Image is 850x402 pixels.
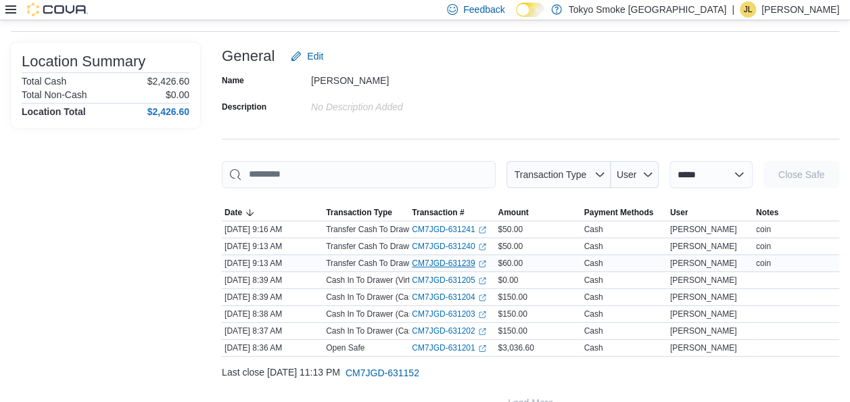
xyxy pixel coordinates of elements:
div: [DATE] 8:39 AM [222,289,323,305]
button: Close Safe [763,161,839,188]
svg: External link [478,344,486,353]
span: Transaction Type [514,169,586,180]
div: Cash [584,342,603,353]
div: [DATE] 9:16 AM [222,221,323,238]
p: Transfer Cash To Drawer (Cash Drawer 3) [326,224,478,235]
h4: $2,426.60 [147,106,189,117]
span: $3,036.60 [498,342,534,353]
a: CM7JGD-631239External link [412,258,486,269]
button: Transaction Type [323,204,409,221]
label: Name [222,75,244,86]
button: Transaction Type [506,161,611,188]
span: Edit [307,49,323,63]
span: coin [756,224,771,235]
div: [DATE] 9:13 AM [222,238,323,254]
p: Cash In To Drawer (Virtual Cash Drawer 1) [326,275,480,286]
h6: Total Non-Cash [22,89,87,100]
div: [DATE] 9:13 AM [222,255,323,271]
span: [PERSON_NAME] [670,241,737,252]
span: $60.00 [498,258,523,269]
button: Notes [753,204,839,221]
span: CM7JGD-631152 [346,366,419,380]
span: coin [756,241,771,252]
span: Close Safe [778,168,824,181]
button: Payment Methods [581,204,667,221]
span: Date [225,207,242,218]
div: Cash [584,241,603,252]
div: [DATE] 8:39 AM [222,272,323,288]
button: Date [222,204,323,221]
svg: External link [478,243,486,251]
p: Tokyo Smoke [GEOGRAPHIC_DATA] [569,1,727,18]
span: $150.00 [498,292,527,303]
h3: Location Summary [22,53,145,70]
label: Description [222,102,266,112]
span: $150.00 [498,326,527,336]
span: $50.00 [498,224,523,235]
svg: External link [478,294,486,302]
a: CM7JGD-631201External link [412,342,486,353]
p: | [732,1,734,18]
h6: Total Cash [22,76,66,87]
a: CM7JGD-631203External link [412,309,486,319]
span: Feedback [463,3,504,16]
button: Amount [495,204,581,221]
p: Open Safe [326,342,364,353]
button: CM7JGD-631152 [340,359,425,386]
span: [PERSON_NAME] [670,275,737,286]
a: CM7JGD-631205External link [412,275,486,286]
p: Cash In To Drawer (Cash Drawer 5) [326,292,455,303]
h3: General [222,48,275,64]
p: Cash In To Drawer (Cash Drawer 3) [326,309,455,319]
button: Edit [285,43,329,70]
button: User [611,161,659,188]
p: Transfer Cash To Drawer (Cash Drawer 1) [326,258,478,269]
span: [PERSON_NAME] [670,258,737,269]
span: Transaction # [412,207,464,218]
span: $150.00 [498,309,527,319]
div: Cash [584,258,603,269]
span: [PERSON_NAME] [670,309,737,319]
div: Cash [584,275,603,286]
span: coin [756,258,771,269]
div: No Description added [311,96,492,112]
p: Cash In To Drawer (Cash Drawer 1) [326,326,455,336]
span: Notes [756,207,778,218]
div: Cash [584,292,603,303]
span: Amount [498,207,528,218]
span: User [670,207,688,218]
button: Transaction # [409,204,495,221]
svg: External link [478,311,486,319]
p: Transfer Cash To Drawer (Cash Drawer 1) [326,241,478,252]
span: Dark Mode [516,17,517,18]
div: [DATE] 8:36 AM [222,340,323,356]
img: Cova [27,3,88,16]
p: $0.00 [166,89,189,100]
svg: External link [478,226,486,234]
span: Payment Methods [584,207,653,218]
span: [PERSON_NAME] [670,224,737,235]
svg: External link [478,328,486,336]
p: [PERSON_NAME] [761,1,839,18]
a: CM7JGD-631241External link [412,224,486,235]
div: Cash [584,309,603,319]
input: Dark Mode [516,3,544,17]
div: Cash [584,224,603,235]
a: CM7JGD-631204External link [412,292,486,303]
div: Last close [DATE] 11:13 PM [222,359,839,386]
p: $2,426.60 [147,76,189,87]
a: CM7JGD-631240External link [412,241,486,252]
span: Transaction Type [326,207,392,218]
span: [PERSON_NAME] [670,326,737,336]
h4: Location Total [22,106,86,117]
span: [PERSON_NAME] [670,342,737,353]
button: User [667,204,753,221]
div: [DATE] 8:38 AM [222,306,323,322]
span: JL [744,1,753,18]
svg: External link [478,277,486,285]
svg: External link [478,260,486,268]
div: [DATE] 8:37 AM [222,323,323,339]
span: [PERSON_NAME] [670,292,737,303]
span: $50.00 [498,241,523,252]
span: $0.00 [498,275,518,286]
